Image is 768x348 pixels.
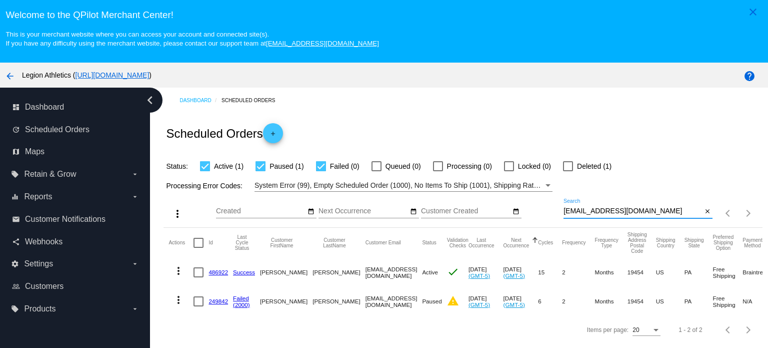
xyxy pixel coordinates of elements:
[208,240,212,246] button: Change sorting for Id
[365,258,422,287] mat-cell: [EMAIL_ADDRESS][DOMAIN_NAME]
[503,272,525,279] a: (GMT-5)
[742,237,762,248] button: Change sorting for PaymentMethod.Type
[22,71,151,79] span: Legion Athletics ( )
[233,269,255,275] a: Success
[713,258,743,287] mat-cell: Free Shipping
[595,237,618,248] button: Change sorting for FrequencyType
[468,237,494,248] button: Change sorting for LastOccurrenceUtc
[11,305,19,313] i: local_offer
[12,278,139,294] a: people_outline Customers
[269,160,303,172] span: Paused (1)
[595,258,627,287] mat-cell: Months
[166,123,282,143] h2: Scheduled Orders
[131,260,139,268] i: arrow_drop_down
[684,287,713,316] mat-cell: PA
[743,70,755,82] mat-icon: help
[216,207,306,215] input: Created
[12,234,139,250] a: share Webhooks
[131,305,139,313] i: arrow_drop_down
[12,238,20,246] i: share
[12,103,20,111] i: dashboard
[233,295,249,301] a: Failed
[25,237,62,246] span: Webhooks
[12,144,139,160] a: map Maps
[260,237,303,248] button: Change sorting for CustomerFirstName
[11,193,19,201] i: equalizer
[512,208,519,216] mat-icon: date_range
[365,240,401,246] button: Change sorting for CustomerEmail
[447,295,459,307] mat-icon: warning
[24,192,52,201] span: Reports
[172,294,184,306] mat-icon: more_vert
[410,208,417,216] mat-icon: date_range
[221,93,284,108] a: Scheduled Orders
[627,232,647,254] button: Change sorting for ShippingPostcode
[25,282,63,291] span: Customers
[447,160,492,172] span: Processing (0)
[632,327,660,334] mat-select: Items per page:
[385,160,421,172] span: Queued (0)
[233,234,251,251] button: Change sorting for LastProcessingCycleId
[25,147,44,156] span: Maps
[208,269,228,275] a: 486922
[503,237,529,248] button: Change sorting for NextOccurrenceUtc
[318,207,408,215] input: Next Occurrence
[25,103,64,112] span: Dashboard
[587,326,628,333] div: Items per page:
[330,160,359,172] span: Failed (0)
[713,234,734,251] button: Change sorting for PreferredShippingOption
[595,287,627,316] mat-cell: Months
[678,326,702,333] div: 1 - 2 of 2
[713,287,743,316] mat-cell: Free Shipping
[627,287,656,316] mat-cell: 19454
[131,170,139,178] i: arrow_drop_down
[468,301,490,308] a: (GMT-5)
[214,160,243,172] span: Active (1)
[421,207,511,215] input: Customer Created
[260,287,312,316] mat-cell: [PERSON_NAME]
[24,304,55,313] span: Products
[5,10,762,21] h3: Welcome to the QPilot Merchant Center!
[4,70,16,82] mat-icon: arrow_back
[538,240,553,246] button: Change sorting for Cycles
[179,93,221,108] a: Dashboard
[577,160,611,172] span: Deleted (1)
[25,125,89,134] span: Scheduled Orders
[538,258,562,287] mat-cell: 15
[12,211,139,227] a: email Customer Notifications
[468,258,503,287] mat-cell: [DATE]
[518,160,551,172] span: Locked (0)
[503,258,538,287] mat-cell: [DATE]
[468,287,503,316] mat-cell: [DATE]
[365,287,422,316] mat-cell: [EMAIL_ADDRESS][DOMAIN_NAME]
[562,258,594,287] mat-cell: 2
[260,258,312,287] mat-cell: [PERSON_NAME]
[12,126,20,134] i: update
[627,258,656,287] mat-cell: 19454
[422,240,436,246] button: Change sorting for Status
[12,122,139,138] a: update Scheduled Orders
[538,287,562,316] mat-cell: 6
[702,206,712,217] button: Clear
[447,228,468,258] mat-header-cell: Validation Checks
[25,215,105,224] span: Customer Notifications
[312,258,365,287] mat-cell: [PERSON_NAME]
[166,182,242,190] span: Processing Error Codes:
[738,203,758,223] button: Next page
[24,259,53,268] span: Settings
[233,301,250,308] a: (2000)
[422,269,438,275] span: Active
[142,92,158,108] i: chevron_left
[632,326,639,333] span: 20
[738,320,758,340] button: Next page
[5,31,378,47] small: This is your merchant website where you can access your account and connected site(s). If you hav...
[718,320,738,340] button: Previous page
[254,179,552,192] mat-select: Filter by Processing Error Codes
[208,298,228,304] a: 249842
[12,282,20,290] i: people_outline
[704,208,711,216] mat-icon: close
[422,298,441,304] span: Paused
[266,40,379,47] a: [EMAIL_ADDRESS][DOMAIN_NAME]
[684,258,713,287] mat-cell: PA
[131,193,139,201] i: arrow_drop_down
